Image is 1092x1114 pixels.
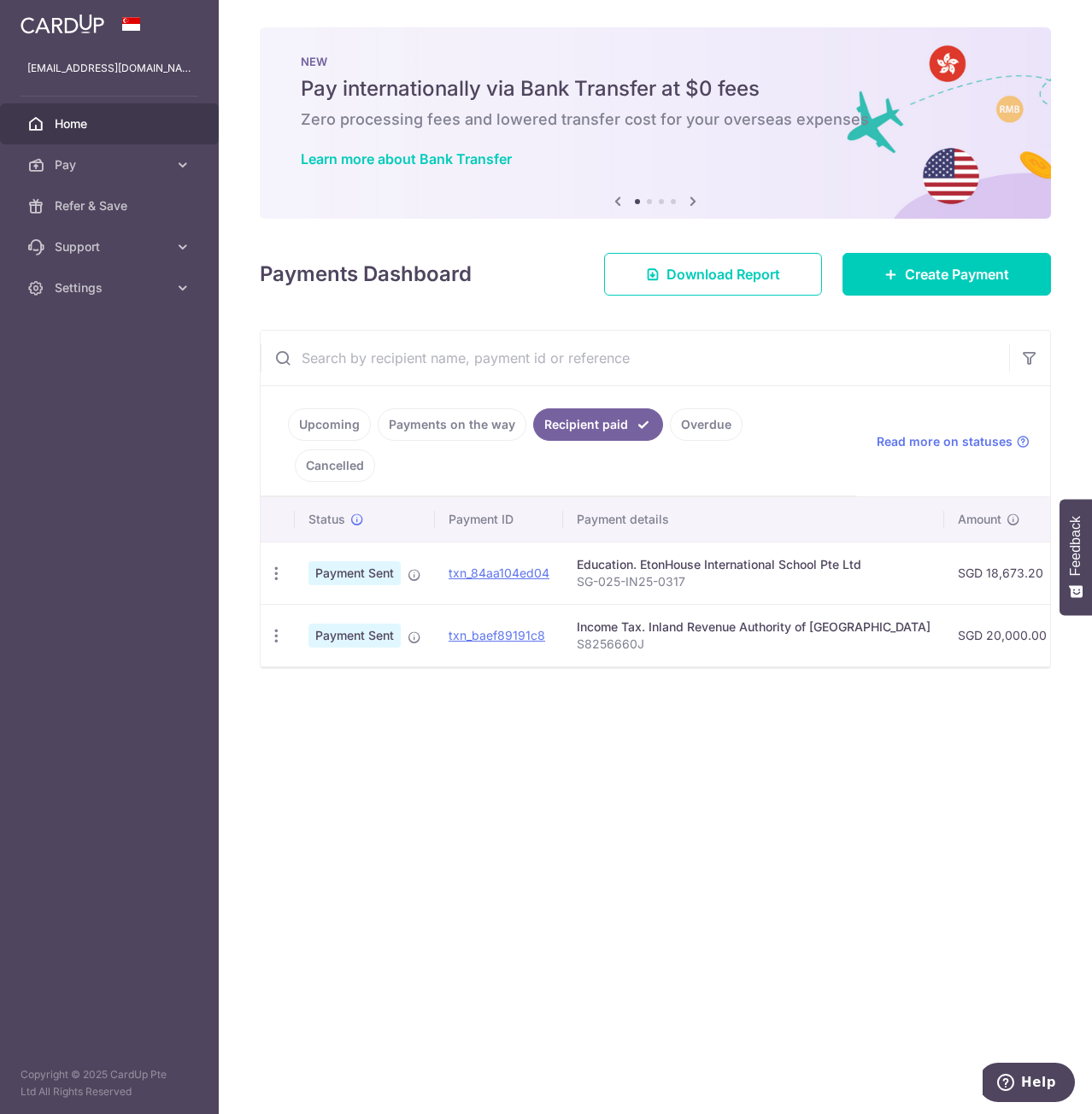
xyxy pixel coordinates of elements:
[295,449,375,482] a: Cancelled
[449,566,549,580] a: txn_84aa104ed04
[449,628,545,642] a: txn_baef89191c8
[670,408,743,441] a: Overdue
[301,55,1010,68] p: NEW
[261,331,1009,385] input: Search by recipient name, payment id or reference
[577,556,931,573] div: Education. EtonHouse International School Pte Ltd
[308,561,401,585] span: Payment Sent
[877,433,1030,450] a: Read more on statuses
[877,433,1013,450] span: Read more on statuses
[301,75,1010,103] h5: Pay internationally via Bank Transfer at $0 fees
[577,573,931,590] p: SG-025-IN25-0317
[1068,516,1083,576] span: Feedback
[944,542,1060,604] td: SGD 18,673.20
[435,497,563,542] th: Payment ID
[842,253,1051,296] a: Create Payment
[1060,499,1092,615] button: Feedback - Show survey
[21,14,104,34] img: CardUp
[55,197,167,214] span: Refer & Save
[577,619,931,636] div: Income Tax. Inland Revenue Authority of [GEOGRAPHIC_DATA]
[55,279,167,296] span: Settings
[301,150,512,167] a: Learn more about Bank Transfer
[260,27,1051,219] img: Bank transfer banner
[378,408,526,441] a: Payments on the way
[666,264,780,284] span: Download Report
[308,511,345,528] span: Status
[55,115,167,132] span: Home
[944,604,1060,666] td: SGD 20,000.00
[260,259,472,290] h4: Payments Dashboard
[55,156,167,173] span: Pay
[288,408,371,441] a: Upcoming
[958,511,1001,528] span: Amount
[905,264,1009,284] span: Create Payment
[577,636,931,653] p: S8256660J
[604,253,822,296] a: Download Report
[983,1063,1075,1105] iframe: Opens a widget where you can find more information
[308,624,401,648] span: Payment Sent
[301,109,1010,130] h6: Zero processing fees and lowered transfer cost for your overseas expenses
[27,60,191,77] p: [EMAIL_ADDRESS][DOMAIN_NAME]
[563,497,944,542] th: Payment details
[55,238,167,255] span: Support
[533,408,663,441] a: Recipient paid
